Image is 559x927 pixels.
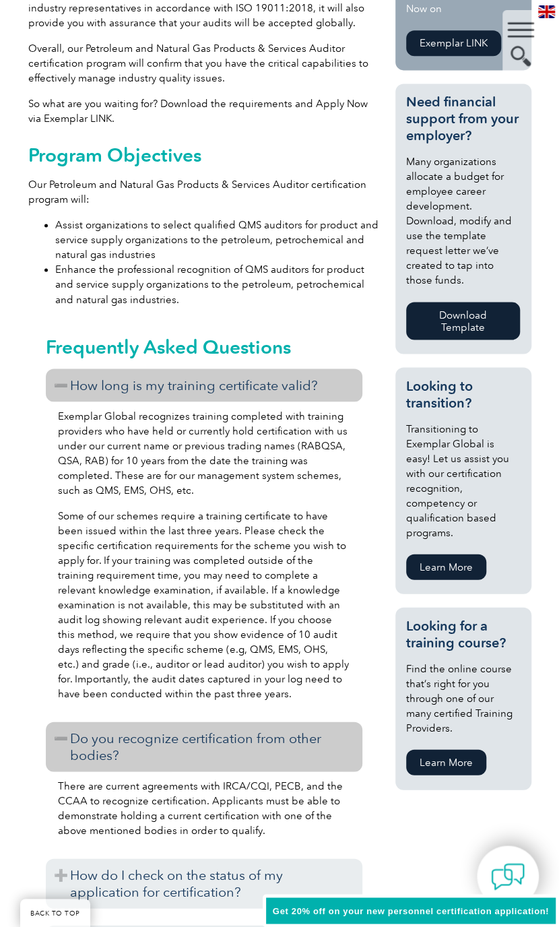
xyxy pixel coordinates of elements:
h3: How do I check on the status of my application for certification? [46,858,363,908]
img: en [538,5,555,18]
h2: Program Objectives [28,144,381,166]
a: Learn More [406,749,486,775]
h3: Need financial support from your employer? [406,94,520,144]
p: So what are you waiting for? Download the requirements and Apply Now via Exemplar LINK. [28,96,381,126]
h3: Do you recognize certification from other bodies? [46,722,363,771]
p: Some of our schemes require a training certificate to have been issued within the last three year... [58,508,351,701]
h3: How long is my training certificate valid? [46,369,363,402]
p: Overall, our Petroleum and Natural Gas Products & Services Auditor certification program will con... [28,41,381,86]
a: Download Template [406,302,520,340]
h2: Frequently Asked Questions [46,335,363,357]
a: Learn More [406,554,486,579]
li: Enhance the professional recognition of QMS auditors for product and service supply organizations... [55,262,381,307]
img: contact-chat.png [491,860,525,893]
li: Assist organizations to select qualified QMS auditors for product and service supply organization... [55,218,381,262]
p: Find the online course that’s right for you through one of our many certified Training Providers. [406,661,520,735]
h3: Looking for a training course? [406,617,520,651]
a: Exemplar LINK [406,30,501,56]
p: There are current agreements with IRCA/CQI, PECB, and the CCAA to recognize certification. Applic... [58,778,351,837]
span: Get 20% off on your new personnel certification application! [273,905,549,916]
p: Many organizations allocate a budget for employee career development. Download, modify and use th... [406,154,520,288]
p: Exemplar Global recognizes training completed with training providers who have held or currently ... [58,408,351,497]
a: BACK TO TOP [20,899,90,927]
p: Transitioning to Exemplar Global is easy! Let us assist you with our certification recognition, c... [406,421,520,540]
h3: Looking to transition? [406,377,520,411]
p: Our Petroleum and Natural Gas Products & Services Auditor certification program will: [28,177,381,207]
